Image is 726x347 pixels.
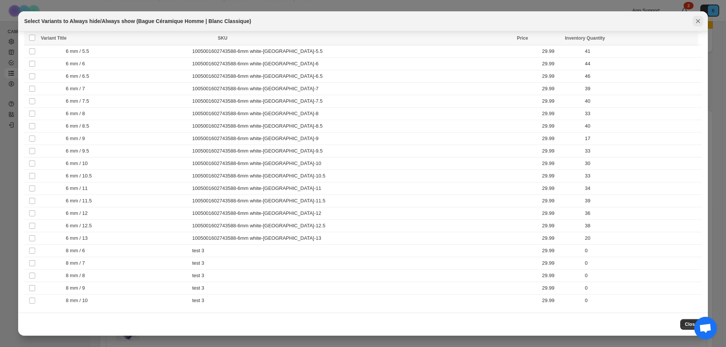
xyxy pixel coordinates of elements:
[540,70,583,83] td: 29.99
[66,97,93,105] span: 6 mm / 7.5
[41,35,67,41] span: Variant Title
[66,259,89,267] span: 8 mm / 7
[540,157,583,170] td: 29.99
[66,247,89,254] span: 8 mm / 6
[190,207,540,220] td: 1005001602743588-6mm white-[GEOGRAPHIC_DATA]-12
[190,45,540,58] td: 1005001602743588-6mm white-[GEOGRAPHIC_DATA]-5.5
[190,145,540,157] td: 1005001602743588-6mm white-[GEOGRAPHIC_DATA]-9.5
[583,157,702,170] td: 30
[190,120,540,133] td: 1005001602743588-6mm white-[GEOGRAPHIC_DATA]-8.5
[66,72,93,80] span: 6 mm / 6.5
[540,58,583,70] td: 29.99
[190,257,540,270] td: test 3
[66,272,89,279] span: 8 mm / 8
[66,185,92,192] span: 6 mm / 11
[190,83,540,95] td: 1005001602743588-6mm white-[GEOGRAPHIC_DATA]-7
[583,70,702,83] td: 46
[583,108,702,120] td: 33
[66,284,89,292] span: 8 mm / 9
[190,282,540,295] td: test 3
[583,207,702,220] td: 36
[583,45,702,58] td: 41
[540,282,583,295] td: 29.99
[540,83,583,95] td: 29.99
[190,70,540,83] td: 1005001602743588-6mm white-[GEOGRAPHIC_DATA]-6.5
[540,133,583,145] td: 29.99
[540,232,583,245] td: 29.99
[190,95,540,108] td: 1005001602743588-6mm white-[GEOGRAPHIC_DATA]-7.5
[190,270,540,282] td: test 3
[66,160,92,167] span: 6 mm / 10
[540,108,583,120] td: 29.99
[66,48,93,55] span: 6 mm / 5.5
[190,195,540,207] td: 1005001602743588-6mm white-[GEOGRAPHIC_DATA]-11.5
[190,58,540,70] td: 1005001602743588-6mm white-[GEOGRAPHIC_DATA]-6
[540,207,583,220] td: 29.99
[540,295,583,307] td: 29.99
[583,245,702,257] td: 0
[583,295,702,307] td: 0
[66,210,92,217] span: 6 mm / 12
[694,317,717,339] a: Ouvrir le chat
[66,60,89,68] span: 6 mm / 6
[66,222,96,230] span: 6 mm / 12.5
[540,95,583,108] td: 29.99
[583,145,702,157] td: 33
[583,270,702,282] td: 0
[66,297,92,304] span: 8 mm / 10
[583,83,702,95] td: 39
[190,157,540,170] td: 1005001602743588-6mm white-[GEOGRAPHIC_DATA]-10
[540,245,583,257] td: 29.99
[540,145,583,157] td: 29.99
[540,182,583,195] td: 29.99
[190,108,540,120] td: 1005001602743588-6mm white-[GEOGRAPHIC_DATA]-8
[190,220,540,232] td: 1005001602743588-6mm white-[GEOGRAPHIC_DATA]-12.5
[66,197,96,205] span: 6 mm / 11.5
[583,282,702,295] td: 0
[66,122,93,130] span: 6 mm / 8.5
[66,135,89,142] span: 6 mm / 9
[24,17,251,25] h2: Select Variants to Always hide/Always show (Bague Céramique Homme | Blanc Classique)
[583,232,702,245] td: 20
[540,270,583,282] td: 29.99
[190,245,540,257] td: test 3
[583,58,702,70] td: 44
[693,16,703,26] button: Close
[680,319,702,330] button: Close
[66,147,93,155] span: 6 mm / 9.5
[517,35,528,41] span: Price
[66,110,89,117] span: 6 mm / 8
[583,182,702,195] td: 34
[190,182,540,195] td: 1005001602743588-6mm white-[GEOGRAPHIC_DATA]-11
[685,321,697,327] span: Close
[583,257,702,270] td: 0
[66,85,89,93] span: 6 mm / 7
[540,170,583,182] td: 29.99
[540,195,583,207] td: 29.99
[190,170,540,182] td: 1005001602743588-6mm white-[GEOGRAPHIC_DATA]-10.5
[540,257,583,270] td: 29.99
[583,95,702,108] td: 40
[540,45,583,58] td: 29.99
[190,295,540,307] td: test 3
[66,234,92,242] span: 6 mm / 13
[540,220,583,232] td: 29.99
[218,35,227,41] span: SKU
[565,35,605,41] span: Inventory Quantity
[190,133,540,145] td: 1005001602743588-6mm white-[GEOGRAPHIC_DATA]-9
[583,120,702,133] td: 40
[583,195,702,207] td: 39
[583,133,702,145] td: 17
[190,232,540,245] td: 1005001602743588-6mm white-[GEOGRAPHIC_DATA]-13
[66,172,96,180] span: 6 mm / 10.5
[540,120,583,133] td: 29.99
[583,220,702,232] td: 38
[583,170,702,182] td: 33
